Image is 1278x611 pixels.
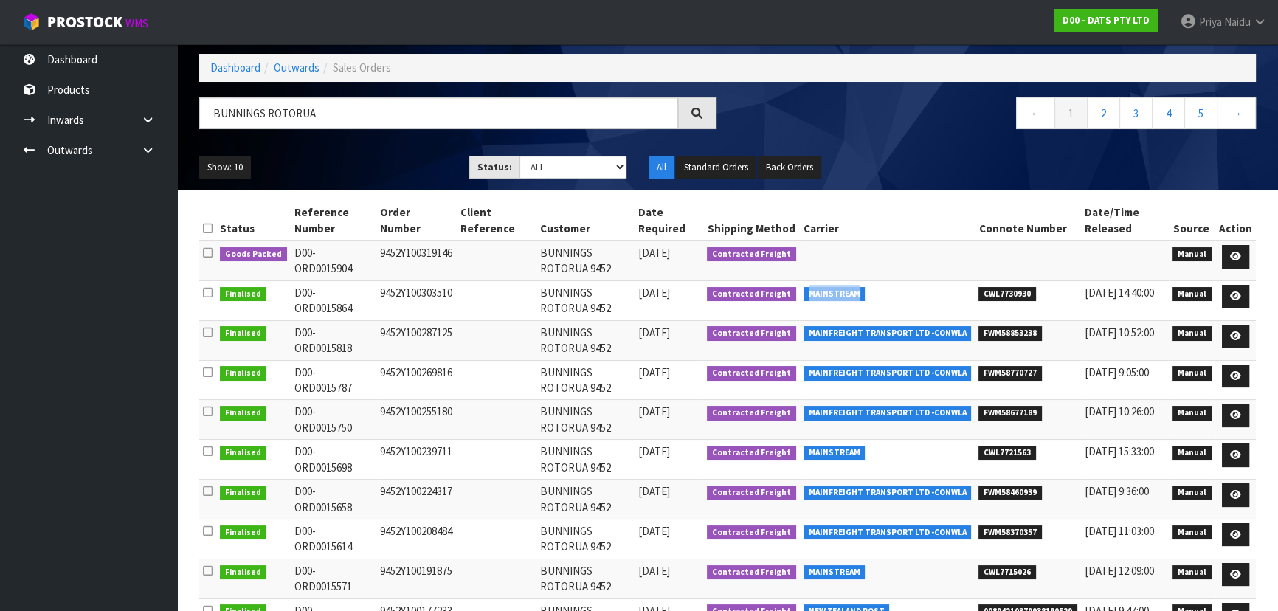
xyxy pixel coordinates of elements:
[536,559,634,598] td: BUNNINGS ROTORUA 9452
[804,446,866,460] span: MAINSTREAM
[220,366,266,381] span: Finalised
[1063,14,1150,27] strong: D00 - DATS PTY LTD
[638,404,670,418] span: [DATE]
[1172,247,1212,262] span: Manual
[376,559,457,598] td: 9452Y100191875
[199,156,251,179] button: Show: 10
[649,156,674,179] button: All
[707,406,796,421] span: Contracted Freight
[1172,366,1212,381] span: Manual
[1085,325,1154,339] span: [DATE] 10:52:00
[220,406,266,421] span: Finalised
[536,400,634,440] td: BUNNINGS ROTORUA 9452
[978,446,1036,460] span: CWL7721563
[291,559,377,598] td: D00-ORD0015571
[1169,201,1215,241] th: Source
[376,519,457,559] td: 9452Y100208484
[536,320,634,360] td: BUNNINGS ROTORUA 9452
[1085,404,1154,418] span: [DATE] 10:26:00
[1172,287,1212,302] span: Manual
[1054,9,1158,32] a: D00 - DATS PTY LTD
[1016,97,1055,129] a: ←
[638,286,670,300] span: [DATE]
[978,486,1042,500] span: FWM58460939
[376,440,457,480] td: 9452Y100239711
[975,201,1081,241] th: Connote Number
[1217,97,1256,129] a: →
[978,366,1042,381] span: FWM58770727
[1172,406,1212,421] span: Manual
[804,287,866,302] span: MAINSTREAM
[47,13,122,32] span: ProStock
[216,201,291,241] th: Status
[376,360,457,400] td: 9452Y100269816
[1087,97,1120,129] a: 2
[291,400,377,440] td: D00-ORD0015750
[457,201,536,241] th: Client Reference
[758,156,821,179] button: Back Orders
[1054,97,1088,129] a: 1
[1081,201,1169,241] th: Date/Time Released
[978,406,1042,421] span: FWM58677189
[1085,365,1149,379] span: [DATE] 9:05:00
[125,16,148,30] small: WMS
[291,480,377,519] td: D00-ORD0015658
[376,320,457,360] td: 9452Y100287125
[707,326,796,341] span: Contracted Freight
[676,156,756,179] button: Standard Orders
[1172,326,1212,341] span: Manual
[707,366,796,381] span: Contracted Freight
[635,201,704,241] th: Date Required
[1152,97,1185,129] a: 4
[1184,97,1217,129] a: 5
[978,565,1036,580] span: CWL7715026
[800,201,975,241] th: Carrier
[291,440,377,480] td: D00-ORD0015698
[804,366,972,381] span: MAINFREIGHT TRANSPORT LTD -CONWLA
[210,61,260,75] a: Dashboard
[536,480,634,519] td: BUNNINGS ROTORUA 9452
[804,486,972,500] span: MAINFREIGHT TRANSPORT LTD -CONWLA
[536,241,634,280] td: BUNNINGS ROTORUA 9452
[536,280,634,320] td: BUNNINGS ROTORUA 9452
[703,201,800,241] th: Shipping Method
[274,61,319,75] a: Outwards
[1085,444,1154,458] span: [DATE] 15:33:00
[707,565,796,580] span: Contracted Freight
[291,519,377,559] td: D00-ORD0015614
[376,280,457,320] td: 9452Y100303510
[1215,201,1256,241] th: Action
[804,525,972,540] span: MAINFREIGHT TRANSPORT LTD -CONWLA
[707,486,796,500] span: Contracted Freight
[536,201,634,241] th: Customer
[220,565,266,580] span: Finalised
[978,525,1042,540] span: FWM58370357
[220,486,266,500] span: Finalised
[1172,446,1212,460] span: Manual
[1172,565,1212,580] span: Manual
[1199,15,1222,29] span: Priya
[536,360,634,400] td: BUNNINGS ROTORUA 9452
[707,247,796,262] span: Contracted Freight
[638,365,670,379] span: [DATE]
[638,524,670,538] span: [DATE]
[477,161,512,173] strong: Status:
[638,444,670,458] span: [DATE]
[376,400,457,440] td: 9452Y100255180
[804,326,972,341] span: MAINFREIGHT TRANSPORT LTD -CONWLA
[291,201,377,241] th: Reference Number
[1085,484,1149,498] span: [DATE] 9:36:00
[220,287,266,302] span: Finalised
[1172,486,1212,500] span: Manual
[376,201,457,241] th: Order Number
[376,241,457,280] td: 9452Y100319146
[1085,524,1154,538] span: [DATE] 11:03:00
[291,280,377,320] td: D00-ORD0015864
[22,13,41,31] img: cube-alt.png
[220,247,287,262] span: Goods Packed
[376,480,457,519] td: 9452Y100224317
[1119,97,1153,129] a: 3
[978,287,1036,302] span: CWL7730930
[199,97,678,129] input: Search sales orders
[291,320,377,360] td: D00-ORD0015818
